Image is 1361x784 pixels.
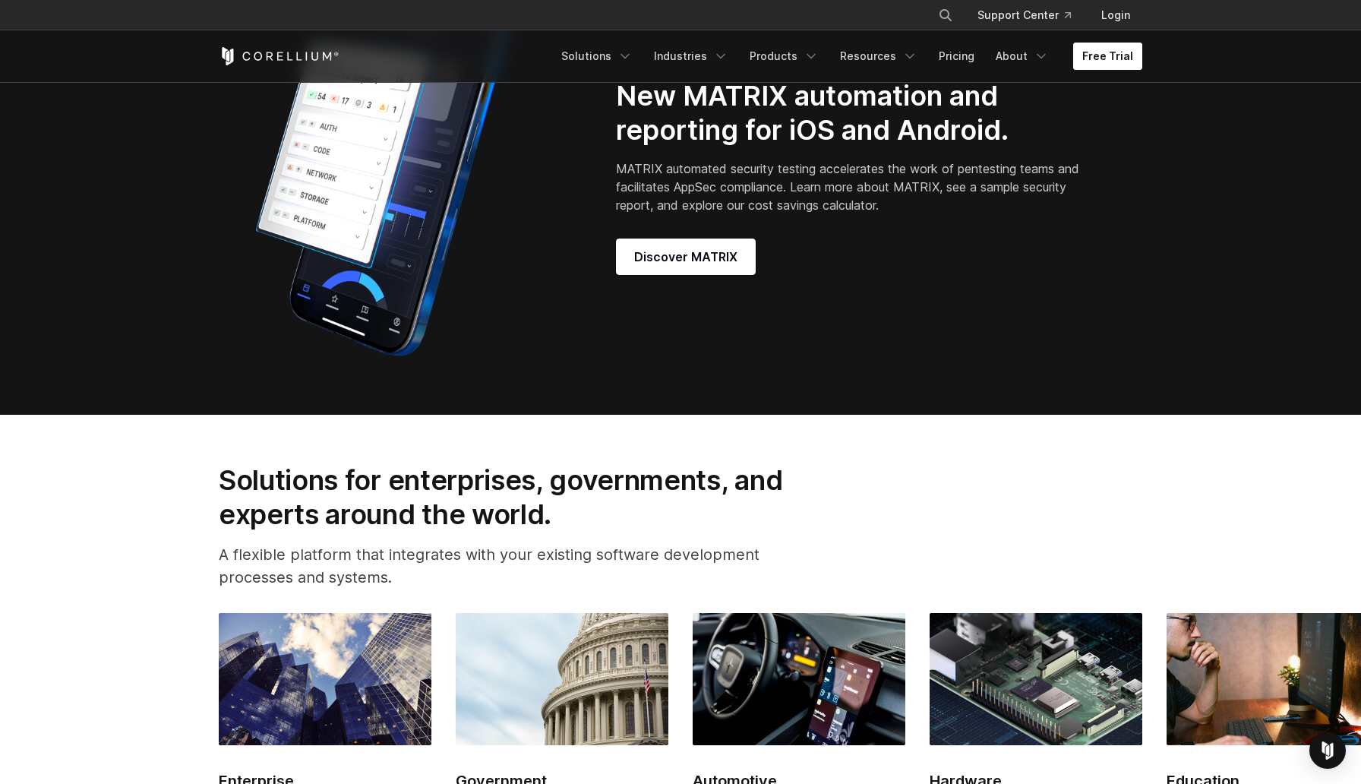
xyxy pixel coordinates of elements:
[932,2,959,29] button: Search
[1089,2,1142,29] a: Login
[552,43,1142,70] div: Navigation Menu
[930,613,1142,745] img: Hardware
[634,248,737,266] span: Discover MATRIX
[616,79,1085,147] h2: New MATRIX automation and reporting for iOS and Android.
[552,43,642,70] a: Solutions
[219,463,824,531] h2: Solutions for enterprises, governments, and experts around the world.
[456,613,668,745] img: Government
[965,2,1083,29] a: Support Center
[740,43,828,70] a: Products
[616,160,1085,214] p: MATRIX automated security testing accelerates the work of pentesting teams and facilitates AppSec...
[1073,43,1142,70] a: Free Trial
[930,43,984,70] a: Pricing
[920,2,1142,29] div: Navigation Menu
[831,43,927,70] a: Resources
[1309,732,1346,769] div: Open Intercom Messenger
[693,613,905,745] img: Automotive
[219,543,824,589] p: A flexible platform that integrates with your existing software development processes and systems.
[219,613,431,745] img: Enterprise
[645,43,737,70] a: Industries
[987,43,1058,70] a: About
[219,47,339,65] a: Corellium Home
[616,239,756,275] a: Discover MATRIX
